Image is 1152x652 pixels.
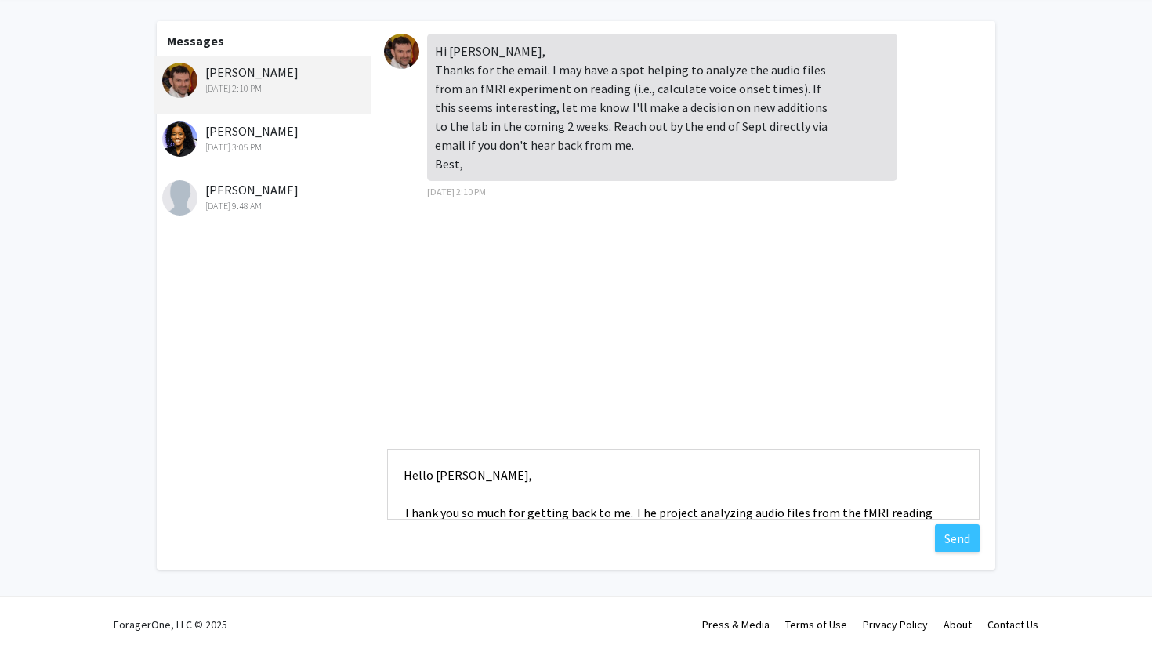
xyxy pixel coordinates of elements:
div: [PERSON_NAME] [162,180,367,213]
div: Hi [PERSON_NAME], Thanks for the email. I may have a spot helping to analyze the audio files from... [427,34,897,181]
button: Send [935,524,980,552]
textarea: Message [387,449,980,520]
div: [PERSON_NAME] [162,121,367,154]
a: Press & Media [702,618,770,632]
div: [DATE] 3:05 PM [162,140,367,154]
img: Jeremy Purcell [162,63,197,98]
a: Contact Us [987,618,1038,632]
div: [DATE] 2:10 PM [162,81,367,96]
div: [DATE] 9:48 AM [162,199,367,213]
span: [DATE] 2:10 PM [427,186,486,197]
div: [PERSON_NAME] [162,63,367,96]
a: About [944,618,972,632]
img: Jeffery Klauda [162,180,197,216]
img: Jennifer Rae Myers [162,121,197,157]
img: Jeremy Purcell [384,34,419,69]
div: ForagerOne, LLC © 2025 [114,597,227,652]
iframe: Chat [12,581,67,640]
a: Terms of Use [785,618,847,632]
a: Privacy Policy [863,618,928,632]
b: Messages [167,33,224,49]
